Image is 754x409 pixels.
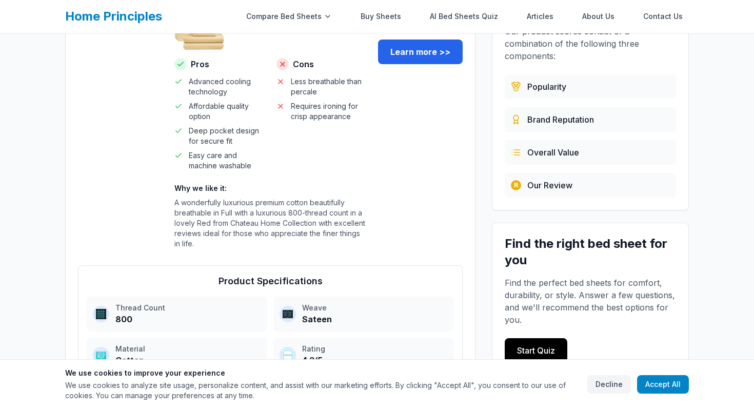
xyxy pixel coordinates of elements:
a: Contact Us [637,6,689,27]
span: Popularity [527,81,566,93]
h4: Why we like it: [174,183,366,193]
span: Affordable quality option [189,101,264,122]
span: Easy care and machine washable [189,150,264,171]
span: Less breathable than percale [291,76,366,97]
span: Requires ironing for crisp appearance [291,101,366,122]
span: Deep pocket design for secure fit [189,126,264,146]
a: Home Principles [65,9,162,24]
span: Our Review [527,179,572,191]
a: Learn more >> [378,40,463,64]
div: Our team's hands-on testing and evaluation process [505,173,676,198]
h3: Find the right bed sheet for you [505,236,676,268]
img: Thread Count [96,309,106,319]
span: R [514,181,518,189]
div: Sateen [302,313,448,325]
a: AI Bed Sheets Quiz [424,6,504,27]
img: Rating [283,350,293,360]
div: Cotton [115,354,261,366]
button: Decline [587,375,631,394]
p: Find the perfect bed sheets for comfort, durability, or style. Answer a few questions, and we'll ... [505,277,676,326]
div: 4.3/5 [302,354,448,366]
div: Based on customer reviews, ratings, and sales data [505,74,676,99]
div: Thread Count [115,303,261,313]
div: Material [115,344,261,354]
span: Overall Value [527,146,579,159]
div: Rating [302,344,448,354]
a: About Us [576,6,621,27]
a: Start Quiz [505,338,567,363]
p: We use cookies to analyze site usage, personalize content, and assist with our marketing efforts.... [65,380,579,401]
span: Advanced cooling technology [189,76,264,97]
div: Compare Bed Sheets [240,6,338,27]
button: Accept All [637,375,689,394]
img: Material [96,350,106,360]
h4: Product Specifications [87,274,454,288]
img: Weave [283,309,293,319]
div: Combines price, quality, durability, and customer satisfaction [505,140,676,165]
span: Brand Reputation [527,113,594,126]
div: 800 [115,313,261,325]
h3: We use cookies to improve your experience [65,368,579,378]
h4: Pros [174,58,264,70]
h4: Cons [276,58,366,70]
a: Articles [521,6,560,27]
div: Weave [302,303,448,313]
a: Buy Sheets [354,6,407,27]
div: Evaluated from brand history, quality standards, and market presence [505,107,676,132]
p: A wonderfully luxurious premium cotton beautifully breathable in Full with a luxurious 800-thread... [174,198,366,249]
p: Our product scores consist of a combination of the following three components: [505,25,676,62]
